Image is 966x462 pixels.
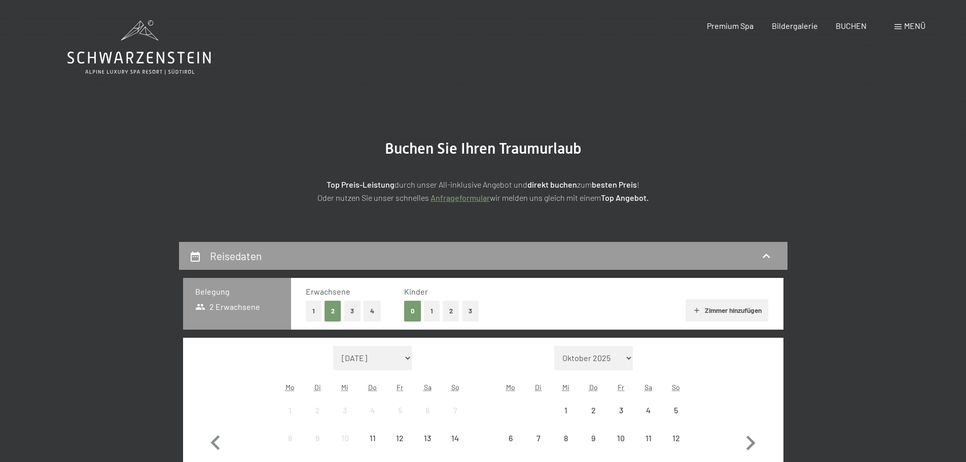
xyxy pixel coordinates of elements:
p: durch unser All-inklusive Angebot und zum ! Oder nutzen Sie unser schnelles wir melden uns gleich... [230,178,737,204]
div: Mon Oct 06 2025 [497,424,524,452]
span: 2 Erwachsene [195,301,261,312]
div: Anreise nicht möglich [414,397,441,424]
a: Bildergalerie [772,21,818,30]
div: 3 [332,406,357,432]
abbr: Sonntag [672,383,680,392]
abbr: Freitag [397,383,403,392]
div: Mon Sep 01 2025 [276,397,304,424]
div: Tue Sep 09 2025 [304,424,331,452]
div: Thu Oct 02 2025 [580,397,607,424]
div: Sat Sep 13 2025 [414,424,441,452]
div: Sat Oct 11 2025 [635,424,662,452]
div: Fri Sep 05 2025 [386,397,414,424]
a: Premium Spa [707,21,754,30]
div: 12 [663,434,689,459]
div: Thu Sep 11 2025 [359,424,386,452]
div: Tue Sep 02 2025 [304,397,331,424]
button: 0 [404,301,421,322]
div: Mon Sep 08 2025 [276,424,304,452]
span: BUCHEN [836,21,867,30]
div: 6 [498,434,523,459]
div: 7 [526,434,551,459]
abbr: Mittwoch [341,383,348,392]
div: Anreise nicht möglich [580,397,607,424]
div: 5 [387,406,413,432]
button: 2 [443,301,459,322]
abbr: Donnerstag [368,383,377,392]
div: 9 [581,434,606,459]
abbr: Montag [285,383,295,392]
div: Anreise nicht möglich [304,397,331,424]
button: 3 [462,301,479,322]
div: Anreise nicht möglich [552,424,580,452]
div: Anreise nicht möglich [580,424,607,452]
div: Anreise nicht möglich [276,424,304,452]
div: Anreise nicht möglich [662,424,690,452]
div: Anreise nicht möglich [525,424,552,452]
span: Erwachsene [306,287,350,296]
div: 6 [415,406,440,432]
abbr: Dienstag [535,383,542,392]
div: Sun Sep 14 2025 [441,424,469,452]
span: Buchen Sie Ihren Traumurlaub [385,139,582,157]
div: Anreise nicht möglich [607,424,634,452]
h2: Reisedaten [210,250,262,262]
div: 13 [415,434,440,459]
div: Anreise nicht möglich [635,424,662,452]
abbr: Montag [506,383,515,392]
strong: Top Preis-Leistung [327,180,395,189]
div: Wed Oct 08 2025 [552,424,580,452]
div: Fri Oct 10 2025 [607,424,634,452]
div: 10 [608,434,633,459]
div: Anreise nicht möglich [386,397,414,424]
abbr: Donnerstag [589,383,598,392]
button: 1 [306,301,321,322]
div: Anreise nicht möglich [552,397,580,424]
button: 2 [325,301,341,322]
div: 8 [553,434,579,459]
div: Thu Sep 04 2025 [359,397,386,424]
div: 2 [305,406,330,432]
div: Anreise nicht möglich [414,424,441,452]
div: Wed Sep 03 2025 [331,397,359,424]
div: 8 [277,434,303,459]
div: Sat Sep 06 2025 [414,397,441,424]
div: Anreise nicht möglich [441,424,469,452]
div: Tue Oct 07 2025 [525,424,552,452]
abbr: Sonntag [451,383,459,392]
button: 3 [344,301,361,322]
a: Anfrageformular [431,193,490,202]
div: 10 [332,434,357,459]
div: Sat Oct 04 2025 [635,397,662,424]
div: Anreise nicht möglich [359,424,386,452]
div: Anreise nicht möglich [662,397,690,424]
div: 9 [305,434,330,459]
h3: Belegung [195,286,279,297]
strong: besten Preis [592,180,637,189]
div: Wed Sep 10 2025 [331,424,359,452]
abbr: Samstag [424,383,432,392]
div: Anreise nicht möglich [304,424,331,452]
div: Sun Oct 05 2025 [662,397,690,424]
button: Zimmer hinzufügen [686,299,768,322]
strong: Top Angebot. [601,193,649,202]
div: 14 [442,434,468,459]
div: 7 [442,406,468,432]
div: Thu Oct 09 2025 [580,424,607,452]
div: Sun Oct 12 2025 [662,424,690,452]
strong: direkt buchen [527,180,577,189]
div: 11 [636,434,661,459]
div: Fri Sep 12 2025 [386,424,414,452]
div: 1 [553,406,579,432]
div: 3 [608,406,633,432]
div: Anreise nicht möglich [359,397,386,424]
div: Anreise nicht möglich [607,397,634,424]
div: Anreise nicht möglich [635,397,662,424]
abbr: Dienstag [314,383,321,392]
div: Anreise nicht möglich [497,424,524,452]
span: Menü [904,21,925,30]
div: Anreise nicht möglich [276,397,304,424]
div: Anreise nicht möglich [331,397,359,424]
